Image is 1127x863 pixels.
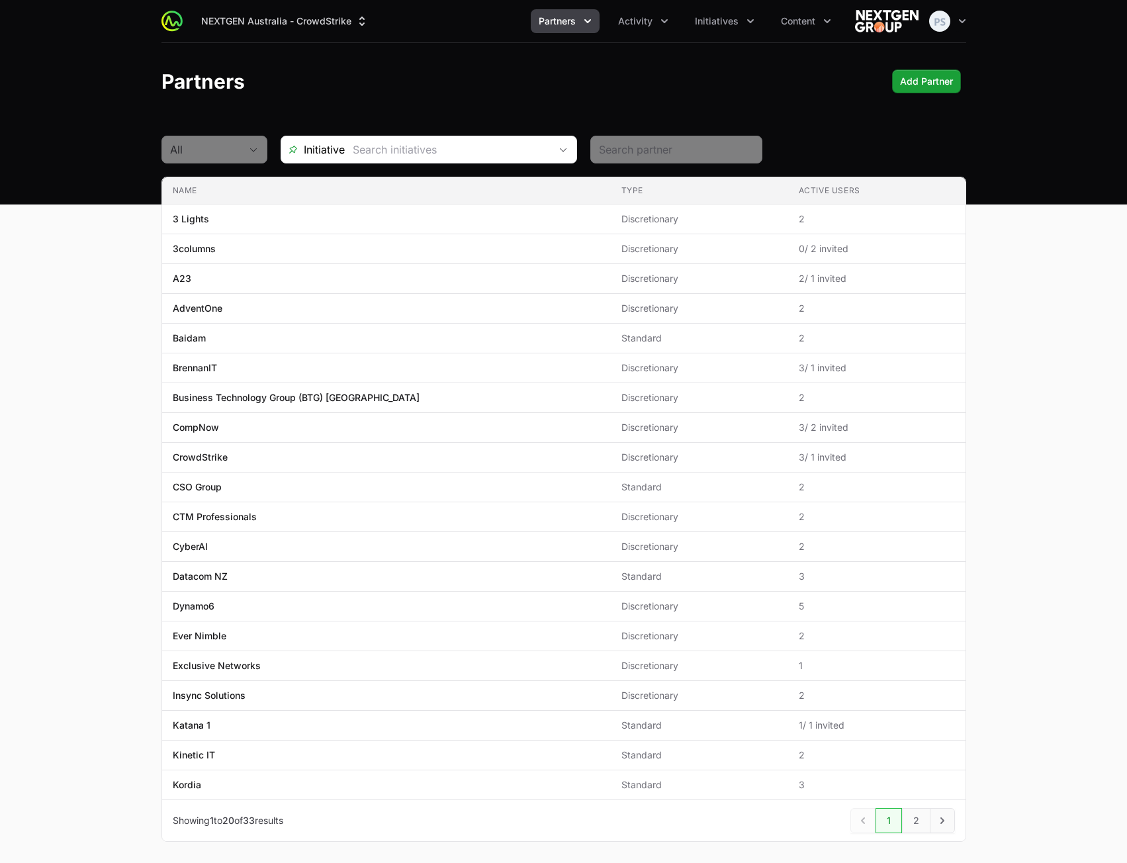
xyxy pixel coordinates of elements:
[550,136,576,163] div: Open
[173,778,201,792] p: Kordia
[173,332,206,345] p: Baidam
[621,689,778,702] span: Discretionary
[687,9,762,33] button: Initiatives
[173,510,257,523] p: CTM Professionals
[621,421,778,434] span: Discretionary
[173,570,228,583] p: Datacom NZ
[621,302,778,315] span: Discretionary
[621,451,778,464] span: Discretionary
[173,540,208,553] p: CyberAI
[781,15,815,28] span: Content
[531,9,600,33] button: Partners
[788,177,966,204] th: Active Users
[618,15,653,28] span: Activity
[799,391,955,404] span: 2
[799,570,955,583] span: 3
[695,15,739,28] span: Initiatives
[799,719,955,732] span: 1 / 1 invited
[799,600,955,613] span: 5
[892,69,961,93] button: Add Partner
[799,510,955,523] span: 2
[161,69,245,93] h1: Partners
[173,272,191,285] p: A23
[799,629,955,643] span: 2
[173,600,214,613] p: Dynamo6
[902,808,930,833] a: 2
[799,272,955,285] span: 2 / 1 invited
[193,9,377,33] div: Supplier switch menu
[621,570,778,583] span: Standard
[621,600,778,613] span: Discretionary
[799,451,955,464] span: 3 / 1 invited
[799,212,955,226] span: 2
[799,778,955,792] span: 3
[193,9,377,33] button: NEXTGEN Australia - CrowdStrike
[799,749,955,762] span: 2
[162,177,611,204] th: Name
[173,719,210,732] p: Katana 1
[687,9,762,33] div: Initiatives menu
[876,808,902,833] a: 1
[173,480,222,494] p: CSO Group
[773,9,839,33] div: Content menu
[621,332,778,345] span: Standard
[599,142,754,158] input: Search partner
[621,480,778,494] span: Standard
[183,9,839,33] div: Main navigation
[610,9,676,33] div: Activity menu
[173,629,226,643] p: Ever Nimble
[621,629,778,643] span: Discretionary
[162,136,267,163] button: All
[222,815,234,826] span: 20
[621,540,778,553] span: Discretionary
[621,510,778,523] span: Discretionary
[799,361,955,375] span: 3 / 1 invited
[173,361,217,375] p: BrennanIT
[173,212,209,226] p: 3 Lights
[611,177,788,204] th: Type
[799,480,955,494] span: 2
[539,15,576,28] span: Partners
[173,391,420,404] p: Business Technology Group (BTG) [GEOGRAPHIC_DATA]
[799,242,955,255] span: 0 / 2 invited
[892,69,961,93] div: Primary actions
[621,391,778,404] span: Discretionary
[621,361,778,375] span: Discretionary
[531,9,600,33] div: Partners menu
[621,242,778,255] span: Discretionary
[799,302,955,315] span: 2
[173,814,283,827] p: Showing to of results
[173,749,215,762] p: Kinetic IT
[855,8,919,34] img: NEXTGEN Australia
[621,212,778,226] span: Discretionary
[173,451,228,464] p: CrowdStrike
[210,815,214,826] span: 1
[799,540,955,553] span: 2
[773,9,839,33] button: Content
[799,421,955,434] span: 3 / 2 invited
[621,659,778,672] span: Discretionary
[173,421,219,434] p: CompNow
[621,749,778,762] span: Standard
[900,73,953,89] span: Add Partner
[621,719,778,732] span: Standard
[173,689,246,702] p: Insync Solutions
[930,808,955,833] a: Next
[161,11,183,32] img: ActivitySource
[173,659,261,672] p: Exclusive Networks
[799,689,955,702] span: 2
[173,242,216,255] p: 3columns
[345,136,550,163] input: Search initiatives
[610,9,676,33] button: Activity
[621,272,778,285] span: Discretionary
[799,659,955,672] span: 1
[929,11,950,32] img: Peter Spillane
[621,778,778,792] span: Standard
[170,142,240,158] div: All
[173,302,222,315] p: AdventOne
[243,815,255,826] span: 33
[799,332,955,345] span: 2
[281,142,345,158] span: Initiative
